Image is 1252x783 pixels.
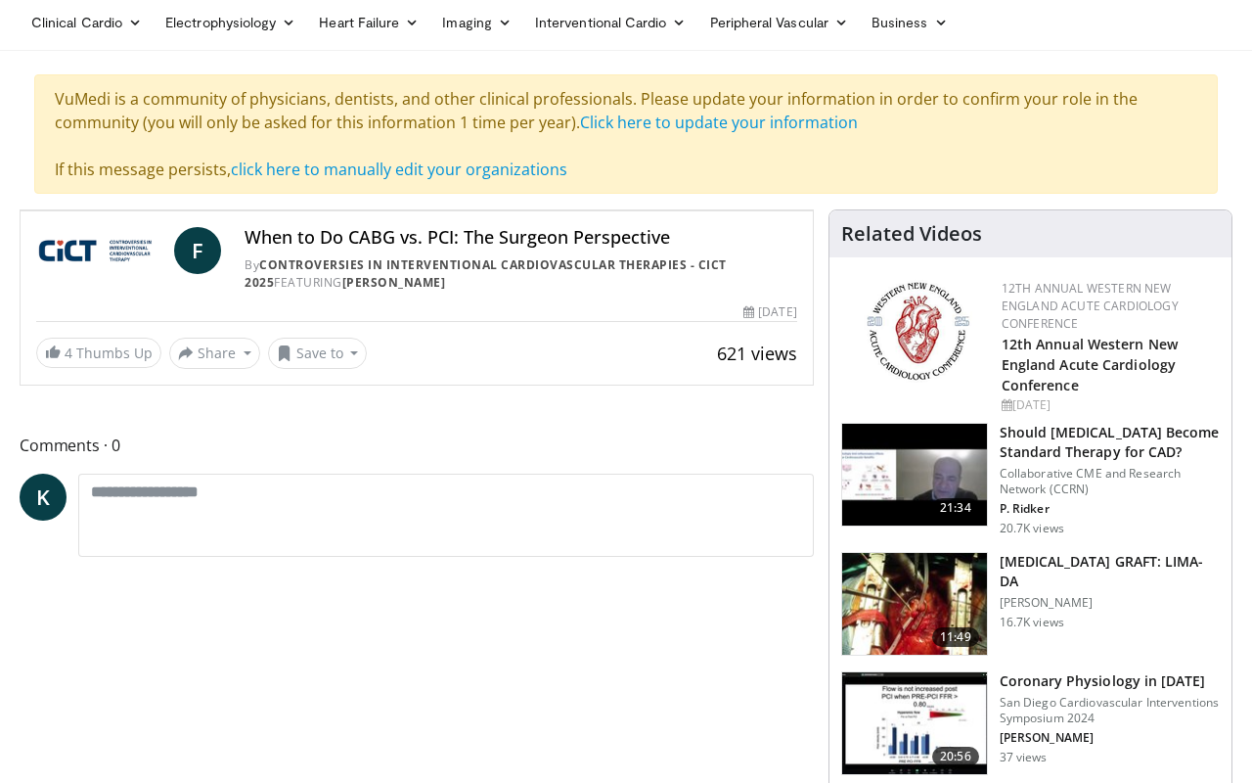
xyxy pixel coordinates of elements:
[20,474,67,521] a: K
[231,159,567,180] a: click here to manually edit your organizations
[1000,615,1064,630] p: 16.7K views
[174,227,221,274] a: F
[842,424,987,526] img: eb63832d-2f75-457d-8c1a-bbdc90eb409c.150x105_q85_crop-smart_upscale.jpg
[1002,280,1179,332] a: 12th Annual Western New England Acute Cardiology Conference
[1002,396,1216,414] div: [DATE]
[842,672,987,774] img: d02e6d71-9921-427a-ab27-a615a15c5bda.150x105_q85_crop-smart_upscale.jpg
[36,338,161,368] a: 4 Thumbs Up
[307,3,430,42] a: Heart Failure
[841,552,1220,656] a: 11:49 [MEDICAL_DATA] GRAFT: LIMA-DA [PERSON_NAME] 16.7K views
[864,280,972,383] img: 0954f259-7907-4053-a817-32a96463ecc8.png.150x105_q85_autocrop_double_scale_upscale_version-0.2.png
[1002,335,1178,394] a: 12th Annual Western New England Acute Cardiology Conference
[245,227,796,249] h4: When to Do CABG vs. PCI: The Surgeon Perspective
[36,227,166,274] img: Controversies in Interventional Cardiovascular Therapies - CICT 2025
[1000,730,1220,746] p: [PERSON_NAME]
[1000,466,1220,497] p: Collaborative CME and Research Network (CCRN)
[841,671,1220,775] a: 20:56 Coronary Physiology in [DATE] San Diego Cardiovascular Interventions Symposium 2024 [PERSON...
[245,256,796,292] div: By FEATURING
[245,256,727,291] a: Controversies in Interventional Cardiovascular Therapies - CICT 2025
[1000,521,1064,536] p: 20.7K views
[169,338,260,369] button: Share
[841,222,982,246] h4: Related Videos
[430,3,523,42] a: Imaging
[932,627,979,647] span: 11:49
[842,553,987,655] img: feAgcbrvkPN5ynqH4xMDoxOjA4MTsiGN.150x105_q85_crop-smart_upscale.jpg
[1000,501,1220,517] p: P. Ridker
[1000,423,1220,462] h3: Should [MEDICAL_DATA] Become Standard Therapy for CAD?
[580,112,858,133] a: Click here to update your information
[717,342,797,365] span: 621 views
[20,433,814,458] span: Comments 0
[523,3,698,42] a: Interventional Cardio
[1000,671,1220,691] h3: Coronary Physiology in [DATE]
[698,3,860,42] a: Peripheral Vascular
[860,3,960,42] a: Business
[932,747,979,766] span: 20:56
[342,274,446,291] a: [PERSON_NAME]
[34,74,1218,194] div: VuMedi is a community of physicians, dentists, and other clinical professionals. Please update yo...
[1000,595,1220,611] p: [PERSON_NAME]
[1000,552,1220,591] h3: [MEDICAL_DATA] GRAFT: LIMA-DA
[841,423,1220,536] a: 21:34 Should [MEDICAL_DATA] Become Standard Therapy for CAD? Collaborative CME and Research Netwo...
[154,3,307,42] a: Electrophysiology
[743,303,796,321] div: [DATE]
[1000,695,1220,726] p: San Diego Cardiovascular Interventions Symposium 2024
[268,338,368,369] button: Save to
[21,210,813,211] video-js: Video Player
[1000,750,1048,765] p: 37 views
[20,3,154,42] a: Clinical Cardio
[932,498,979,518] span: 21:34
[65,344,72,362] span: 4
